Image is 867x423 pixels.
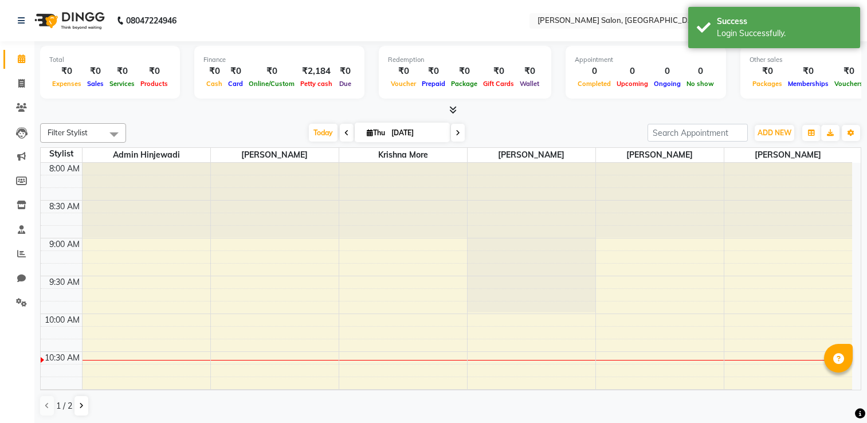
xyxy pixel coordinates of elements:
div: ₹0 [480,65,517,78]
span: Gift Cards [480,80,517,88]
span: No show [684,80,717,88]
div: ₹0 [785,65,831,78]
span: Thu [364,128,388,137]
span: Services [107,80,138,88]
div: 0 [614,65,651,78]
div: 10:00 AM [42,314,82,326]
div: Finance [203,55,355,65]
span: Voucher [388,80,419,88]
span: [PERSON_NAME] [211,148,339,162]
div: ₹0 [203,65,225,78]
span: Wallet [517,80,542,88]
span: 1 / 2 [56,400,72,412]
img: logo [29,5,108,37]
span: Upcoming [614,80,651,88]
span: Memberships [785,80,831,88]
div: 8:00 AM [47,163,82,175]
input: Search Appointment [648,124,748,142]
input: 2025-09-04 [388,124,445,142]
div: ₹0 [246,65,297,78]
div: ₹2,184 [297,65,335,78]
span: ADD NEW [758,128,791,137]
div: 9:00 AM [47,238,82,250]
span: admin hinjewadi [83,148,210,162]
span: Products [138,80,171,88]
span: Packages [750,80,785,88]
div: ₹0 [388,65,419,78]
div: ₹0 [335,65,355,78]
button: ADD NEW [755,125,794,141]
div: ₹0 [107,65,138,78]
div: Login Successfully. [717,28,852,40]
span: Cash [203,80,225,88]
span: Prepaid [419,80,448,88]
div: ₹0 [138,65,171,78]
div: 9:30 AM [47,276,82,288]
div: 0 [651,65,684,78]
div: ₹0 [448,65,480,78]
div: 8:30 AM [47,201,82,213]
div: ₹0 [517,65,542,78]
div: ₹0 [84,65,107,78]
span: Petty cash [297,80,335,88]
div: ₹0 [419,65,448,78]
div: Stylist [41,148,82,160]
span: Due [336,80,354,88]
span: krishna more [339,148,467,162]
span: Card [225,80,246,88]
span: Today [309,124,338,142]
div: 11:00 AM [42,390,82,402]
span: Expenses [49,80,84,88]
b: 08047224946 [126,5,176,37]
span: Filter Stylist [48,128,88,137]
div: Success [717,15,852,28]
span: [PERSON_NAME] [596,148,724,162]
div: 0 [575,65,614,78]
div: Redemption [388,55,542,65]
span: Package [448,80,480,88]
div: 10:30 AM [42,352,82,364]
div: ₹0 [831,65,866,78]
span: Completed [575,80,614,88]
span: [PERSON_NAME] [468,148,595,162]
span: Sales [84,80,107,88]
div: ₹0 [49,65,84,78]
div: Appointment [575,55,717,65]
span: [PERSON_NAME] [724,148,853,162]
div: Total [49,55,171,65]
span: Online/Custom [246,80,297,88]
span: Ongoing [651,80,684,88]
span: Vouchers [831,80,866,88]
div: ₹0 [750,65,785,78]
div: 0 [684,65,717,78]
div: ₹0 [225,65,246,78]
